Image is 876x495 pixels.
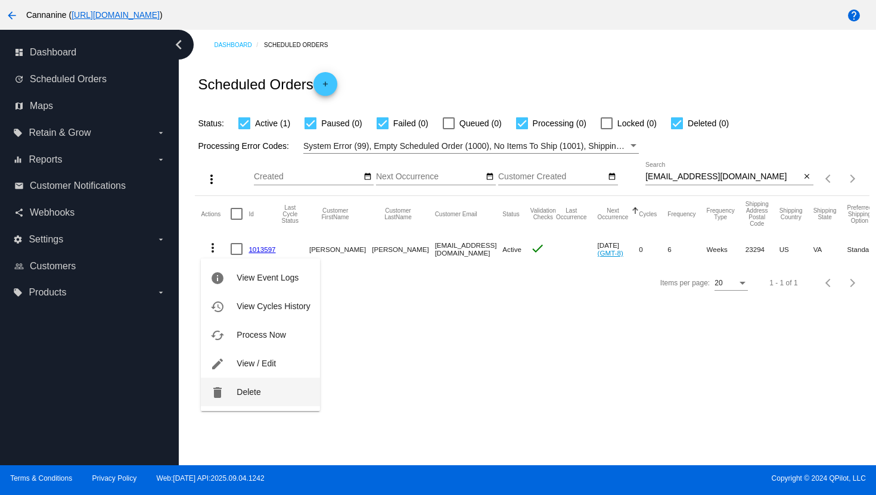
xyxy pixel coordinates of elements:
span: View / Edit [237,359,276,368]
span: View Cycles History [237,301,310,311]
mat-icon: history [210,300,225,314]
mat-icon: edit [210,357,225,371]
span: Process Now [237,330,285,340]
span: View Event Logs [237,273,299,282]
mat-icon: delete [210,385,225,400]
mat-icon: info [210,271,225,285]
mat-icon: cached [210,328,225,343]
span: Delete [237,387,260,397]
